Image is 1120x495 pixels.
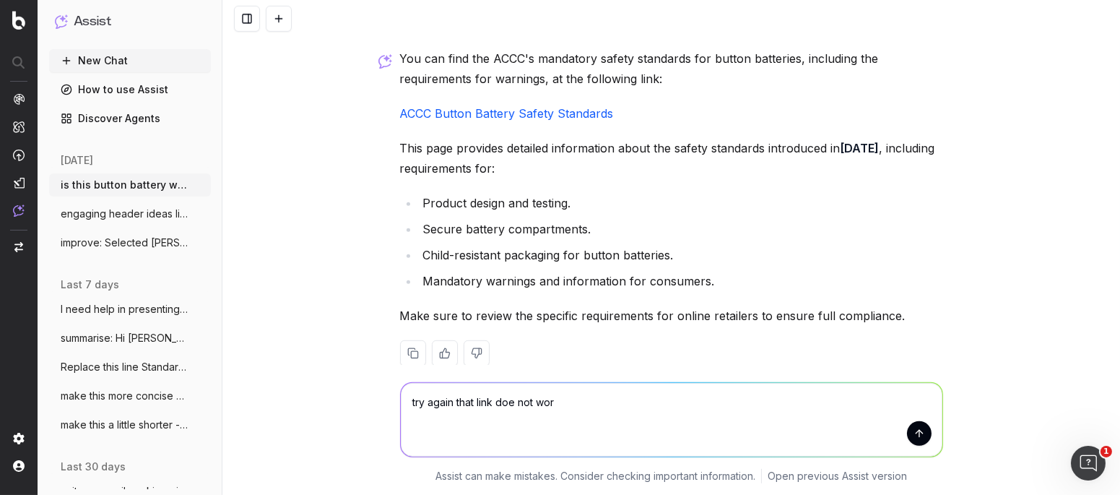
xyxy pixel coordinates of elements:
[61,153,93,168] span: [DATE]
[12,11,25,30] img: Botify logo
[61,360,188,374] span: Replace this line Standard delivery is a
[419,219,943,239] li: Secure battery compartments.
[401,383,942,457] textarea: try again that link doe not w
[13,149,25,161] img: Activation
[378,54,392,69] img: Botify assist logo
[61,302,188,317] span: I need help in presenting the issues I a
[49,49,211,72] button: New Chat
[400,48,943,89] p: You can find the ACCC's mandatory safety standards for button batteries, including the requiremen...
[55,14,68,28] img: Assist
[49,384,211,408] button: make this more concise and clear: Hi Mar
[435,469,755,483] p: Assist can make mistakes. Consider checking important information.
[61,178,188,192] span: is this button battery warning in line w
[61,331,188,345] span: summarise: Hi [PERSON_NAME], Interesting feedba
[61,277,119,292] span: last 7 days
[419,271,943,291] li: Mandatory warnings and information for consumers.
[61,418,188,432] span: make this a little shorter - Before brin
[61,460,126,474] span: last 30 days
[1071,446,1106,481] iframe: Intercom live chat
[13,121,25,133] img: Intelligence
[49,107,211,130] a: Discover Agents
[13,433,25,444] img: Setting
[49,413,211,436] button: make this a little shorter - Before brin
[49,202,211,225] button: engaging header ideas like this: Discove
[400,306,943,326] p: Make sure to review the specific requirements for online retailers to ensure full compliance.
[61,207,188,221] span: engaging header ideas like this: Discove
[49,78,211,101] a: How to use Assist
[13,205,25,217] img: Assist
[13,460,25,472] img: My account
[61,236,188,250] span: improve: Selected [PERSON_NAME] stores a
[1101,446,1112,457] span: 1
[49,231,211,254] button: improve: Selected [PERSON_NAME] stores a
[49,327,211,350] button: summarise: Hi [PERSON_NAME], Interesting feedba
[49,356,211,379] button: Replace this line Standard delivery is a
[400,138,943,178] p: This page provides detailed information about the safety standards introduced in , including requ...
[419,245,943,265] li: Child-resistant packaging for button batteries.
[49,173,211,197] button: is this button battery warning in line w
[13,93,25,105] img: Analytics
[13,177,25,189] img: Studio
[841,141,880,155] strong: [DATE]
[49,298,211,321] button: I need help in presenting the issues I a
[55,12,205,32] button: Assist
[14,242,23,252] img: Switch project
[74,12,111,32] h1: Assist
[768,469,907,483] a: Open previous Assist version
[61,389,188,403] span: make this more concise and clear: Hi Mar
[419,193,943,213] li: Product design and testing.
[400,106,614,121] a: ACCC Button Battery Safety Standards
